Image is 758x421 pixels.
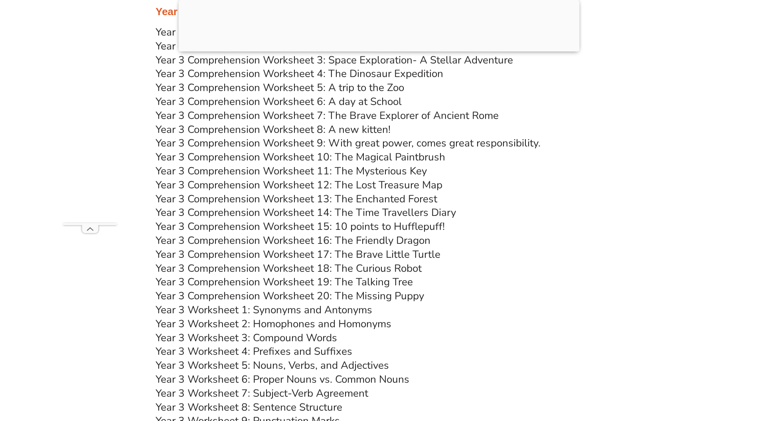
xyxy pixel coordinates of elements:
[156,358,389,372] a: Year 3 Worksheet 5: Nouns, Verbs, and Adjectives
[156,192,437,206] a: Year 3 Comprehension Worksheet 13: The Enchanted Forest
[156,289,424,303] a: Year 3 Comprehension Worksheet 20: The Missing Puppy
[156,136,541,150] a: Year 3 Comprehension Worksheet 9: With great power, comes great responsibility.
[156,247,440,261] a: Year 3 Comprehension Worksheet 17: The Brave Little Turtle
[156,303,372,317] a: Year 3 Worksheet 1: Synonyms and Antonyms
[156,275,413,289] a: Year 3 Comprehension Worksheet 19: The Talking Tree
[156,123,391,136] a: Year 3 Comprehension Worksheet 8: A new kitten!
[63,21,117,223] iframe: Advertisement
[156,95,402,109] a: Year 3 Comprehension Worksheet 6: A day at School
[156,219,445,233] a: Year 3 Comprehension Worksheet 15: 10 points to Hufflepuff!
[156,261,422,275] a: Year 3 Comprehension Worksheet 18: The Curious Robot
[156,178,442,192] a: Year 3 Comprehension Worksheet 12: The Lost Treasure Map
[156,5,602,19] h3: Year 3 English Worksheets
[156,25,547,39] a: Year 3 Comprehension Worksheet 1: Exploring the Wonders of the Pyramids of Giza
[156,206,456,219] a: Year 3 Comprehension Worksheet 14: The Time Travellers Diary
[156,109,499,123] a: Year 3 Comprehension Worksheet 7: The Brave Explorer of Ancient Rome
[156,39,456,53] a: Year 3 Comprehension Worksheet 2: The Time Travel Adventure
[156,331,337,345] a: Year 3 Worksheet 3: Compound Words
[156,81,404,95] a: Year 3 Comprehension Worksheet 5: A trip to the Zoo
[156,344,352,358] a: Year 3 Worksheet 4: Prefixes and Suffixes
[156,164,427,178] a: Year 3 Comprehension Worksheet 11: The Mysterious Key
[625,331,758,421] iframe: Chat Widget
[156,233,430,247] a: Year 3 Comprehension Worksheet 16: The Friendly Dragon
[156,386,368,400] a: Year 3 Worksheet 7: Subject-Verb Agreement
[156,400,342,414] a: Year 3 Worksheet 8: Sentence Structure
[156,150,445,164] a: Year 3 Comprehension Worksheet 10: The Magical Paintbrush
[156,317,391,331] a: Year 3 Worksheet 2: Homophones and Homonyms
[156,67,443,81] a: Year 3 Comprehension Worksheet 4: The Dinosaur Expedition
[156,372,409,386] a: Year 3 Worksheet 6: Proper Nouns vs. Common Nouns
[156,53,513,67] a: Year 3 Comprehension Worksheet 3: Space Exploration- A Stellar Adventure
